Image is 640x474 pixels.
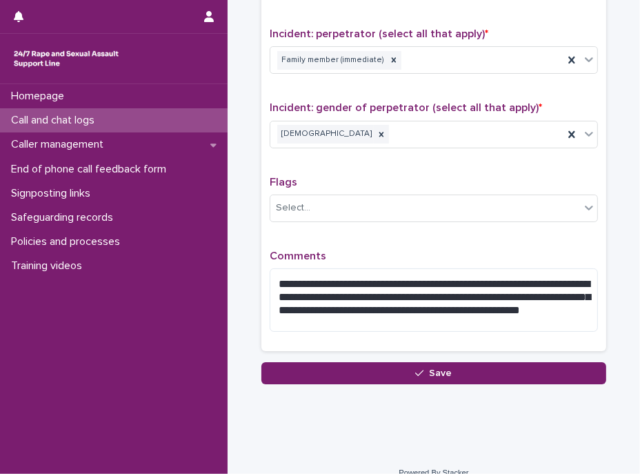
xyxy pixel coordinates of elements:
span: Save [430,368,452,378]
p: Caller management [6,138,114,151]
p: Policies and processes [6,235,131,248]
span: Incident: perpetrator (select all that apply) [270,28,488,39]
img: rhQMoQhaT3yELyF149Cw [11,45,121,72]
div: [DEMOGRAPHIC_DATA] [277,125,374,144]
div: Family member (immediate) [277,51,386,70]
p: Training videos [6,259,93,273]
button: Save [261,362,606,384]
div: Select... [276,201,310,215]
span: Incident: gender of perpetrator (select all that apply) [270,102,542,113]
p: Call and chat logs [6,114,106,127]
p: Safeguarding records [6,211,124,224]
p: Homepage [6,90,75,103]
span: Flags [270,177,297,188]
p: Signposting links [6,187,101,200]
p: End of phone call feedback form [6,163,177,176]
span: Comments [270,250,326,261]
